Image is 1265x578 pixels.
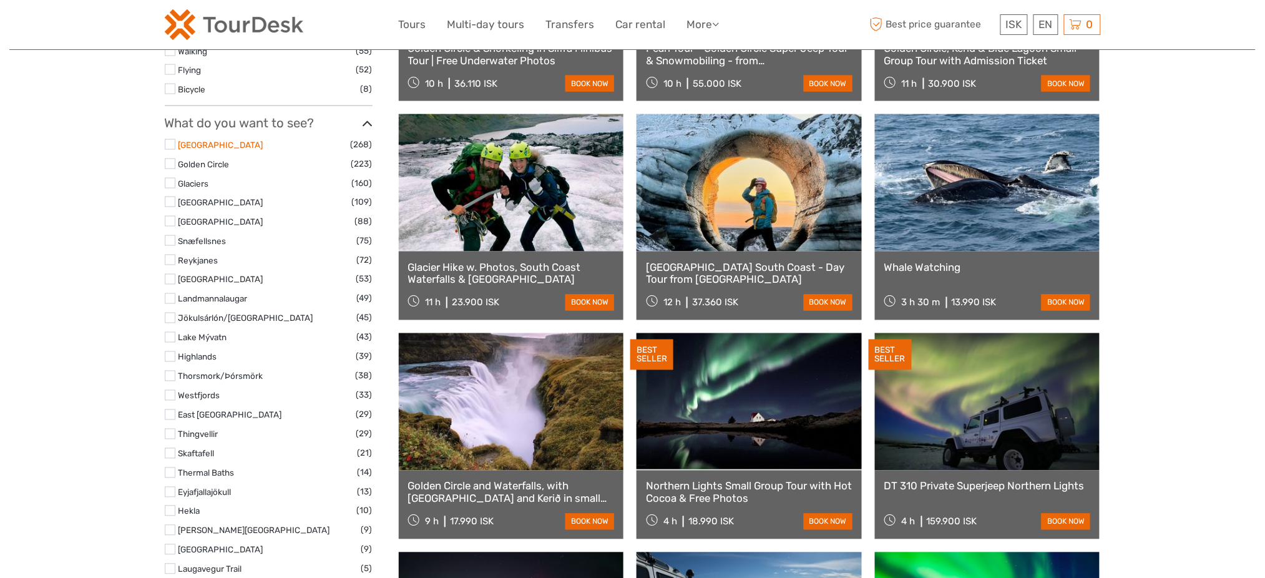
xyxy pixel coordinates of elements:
[361,523,373,537] span: (9)
[356,44,373,58] span: (55)
[546,16,595,34] a: Transfers
[358,485,373,499] span: (13)
[425,297,441,308] span: 11 h
[616,16,666,34] a: Car rental
[356,369,373,383] span: (38)
[358,446,373,461] span: (21)
[663,516,677,527] span: 4 h
[178,217,263,227] a: [GEOGRAPHIC_DATA]
[867,14,997,35] span: Best price guarantee
[884,480,1091,492] a: DT 310 Private Superjeep Northern Lights
[1042,76,1090,92] a: book now
[1042,514,1090,530] a: book now
[357,311,373,325] span: (45)
[687,16,720,34] a: More
[178,333,227,343] a: Lake Mývatn
[884,42,1091,67] a: Golden Circle, Kerid & Blue Lagoon Small Group Tour with Admission Ticket
[178,197,263,207] a: [GEOGRAPHIC_DATA]
[902,516,916,527] span: 4 h
[884,261,1091,273] a: Whale Watching
[178,352,217,362] a: Highlands
[869,340,912,371] div: BEST SELLER
[408,480,615,506] a: Golden Circle and Waterfalls, with [GEOGRAPHIC_DATA] and Kerið in small group
[804,76,852,92] a: book now
[663,78,681,89] span: 10 h
[356,388,373,403] span: (33)
[178,294,248,304] a: Landmannalaugar
[693,78,741,89] div: 55.000 ISK
[902,78,917,89] span: 11 h
[1042,295,1090,311] a: book now
[356,350,373,364] span: (39)
[646,261,852,287] a: [GEOGRAPHIC_DATA] South Coast - Day Tour from [GEOGRAPHIC_DATA]
[178,46,208,56] a: Walking
[1085,18,1095,31] span: 0
[565,295,614,311] a: book now
[646,480,852,506] a: Northern Lights Small Group Tour with Hot Cocoa & Free Photos
[663,297,681,308] span: 12 h
[352,176,373,190] span: (160)
[178,236,227,246] a: Snæfellsnes
[804,514,852,530] a: book now
[425,78,443,89] span: 10 h
[178,506,200,516] a: Hekla
[356,408,373,422] span: (29)
[356,62,373,77] span: (52)
[357,253,373,267] span: (72)
[358,466,373,480] span: (14)
[1033,14,1058,35] div: EN
[425,516,439,527] span: 9 h
[355,214,373,228] span: (88)
[178,564,242,574] a: Laugavegur Trail
[408,42,615,67] a: Golden Circle & Snorkeling in Silfra Minibus Tour | Free Underwater Photos
[351,157,373,171] span: (223)
[630,340,673,371] div: BEST SELLER
[178,371,263,381] a: Thorsmork/Þórsmörk
[804,295,852,311] a: book now
[178,487,232,497] a: Eyjafjallajökull
[17,22,141,32] p: We're away right now. Please check back later!
[927,516,977,527] div: 159.900 ISK
[565,76,614,92] a: book now
[361,562,373,576] span: (5)
[408,261,615,287] a: Glacier Hike w. Photos, South Coast Waterfalls & [GEOGRAPHIC_DATA]
[692,297,738,308] div: 37.360 ISK
[357,291,373,306] span: (49)
[144,19,159,34] button: Open LiveChat chat widget
[352,195,373,209] span: (109)
[450,516,494,527] div: 17.990 ISK
[165,9,303,40] img: 120-15d4194f-c635-41b9-a512-a3cb382bfb57_logo_small.png
[361,82,373,96] span: (8)
[178,468,235,478] a: Thermal Baths
[646,42,852,67] a: Pearl Tour - Golden Circle Super Jeep Tour & Snowmobiling - from [GEOGRAPHIC_DATA]
[452,297,499,308] div: 23.900 ISK
[361,542,373,557] span: (9)
[178,275,263,285] a: [GEOGRAPHIC_DATA]
[165,115,373,130] h3: What do you want to see?
[356,427,373,441] span: (29)
[178,410,282,420] a: East [GEOGRAPHIC_DATA]
[399,16,426,34] a: Tours
[688,516,734,527] div: 18.990 ISK
[178,526,330,536] a: [PERSON_NAME][GEOGRAPHIC_DATA]
[178,429,218,439] a: Thingvellir
[929,78,977,89] div: 30.900 ISK
[178,179,209,189] a: Glaciers
[447,16,525,34] a: Multi-day tours
[178,391,220,401] a: Westfjords
[178,313,313,323] a: Jökulsárlón/[GEOGRAPHIC_DATA]
[1006,18,1022,31] span: ISK
[952,297,997,308] div: 13.990 ISK
[178,140,263,150] a: [GEOGRAPHIC_DATA]
[454,78,497,89] div: 36.110 ISK
[357,504,373,518] span: (10)
[178,159,230,169] a: Golden Circle
[351,137,373,152] span: (268)
[902,297,940,308] span: 3 h 30 m
[178,255,218,265] a: Reykjanes
[178,65,202,75] a: Flying
[357,330,373,345] span: (43)
[357,233,373,248] span: (75)
[178,545,263,555] a: [GEOGRAPHIC_DATA]
[565,514,614,530] a: book now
